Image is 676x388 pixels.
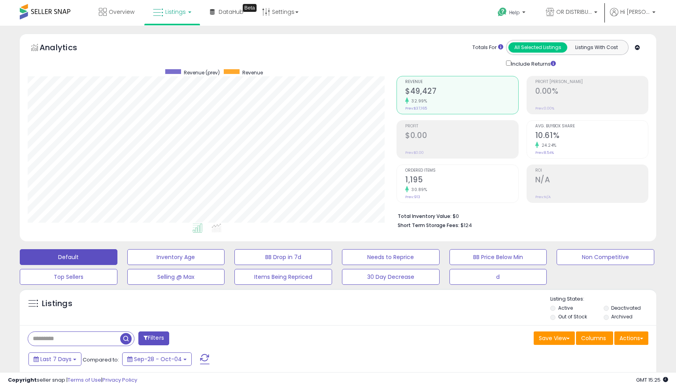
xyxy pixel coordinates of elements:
button: Listings With Cost [567,42,626,53]
span: Profit [405,124,518,129]
label: Out of Stock [558,313,587,320]
small: Prev: 8.54% [535,150,554,155]
b: Short Term Storage Fees: [398,222,459,229]
i: Get Help [497,7,507,17]
span: Avg. Buybox Share [535,124,648,129]
h5: Analytics [40,42,93,55]
h2: 0.00% [535,87,648,97]
h2: $0.00 [405,131,518,142]
button: Selling @ Max [127,269,225,285]
button: Inventory Age [127,249,225,265]
button: Default [20,249,117,265]
span: 2025-10-12 15:25 GMT [636,376,668,384]
small: Prev: N/A [535,195,551,199]
span: Columns [581,334,606,342]
h2: N/A [535,175,648,186]
span: Compared to: [83,356,119,363]
button: Needs to Reprice [342,249,440,265]
span: Last 7 Days [40,355,72,363]
span: Overview [109,8,134,16]
button: All Selected Listings [508,42,567,53]
div: Totals For [472,44,503,51]
h2: 10.61% [535,131,648,142]
span: Revenue (prev) [184,69,220,76]
a: Help [491,1,533,26]
button: Filters [138,331,169,345]
span: $124 [461,221,472,229]
strong: Copyright [8,376,37,384]
button: BB Drop in 7d [234,249,332,265]
a: Privacy Policy [102,376,137,384]
button: Items Being Repriced [234,269,332,285]
span: Hi [PERSON_NAME] [620,8,650,16]
small: Prev: 913 [405,195,420,199]
span: Revenue [242,69,263,76]
h2: 1,195 [405,175,518,186]
small: Prev: $0.00 [405,150,424,155]
span: Sep-28 - Oct-04 [134,355,182,363]
button: Last 7 Days [28,352,81,366]
a: Terms of Use [68,376,101,384]
div: seller snap | | [8,377,137,384]
small: 30.89% [409,187,427,193]
button: Non Competitive [557,249,654,265]
span: Revenue [405,80,518,84]
span: Help [509,9,520,16]
button: 30 Day Decrease [342,269,440,285]
button: Actions [614,331,648,345]
small: 32.99% [409,98,427,104]
div: Include Returns [500,59,565,68]
b: Total Inventory Value: [398,213,451,220]
button: Save View [534,331,575,345]
small: 24.24% [539,142,557,148]
div: Tooltip anchor [243,4,257,12]
label: Active [558,305,573,311]
span: Profit [PERSON_NAME] [535,80,648,84]
small: Prev: $37,165 [405,106,427,111]
label: Archived [611,313,633,320]
h5: Listings [42,298,72,309]
span: DataHub [219,8,244,16]
button: Columns [576,331,613,345]
button: d [449,269,547,285]
span: Listings [165,8,186,16]
h2: $49,427 [405,87,518,97]
label: Deactivated [611,305,641,311]
button: Sep-28 - Oct-04 [122,352,192,366]
span: ROI [535,168,648,173]
button: Top Sellers [20,269,117,285]
small: Prev: 0.00% [535,106,554,111]
li: $0 [398,211,642,220]
span: OR DISTRIBUTION [556,8,592,16]
button: BB Price Below Min [449,249,547,265]
p: Listing States: [550,295,656,303]
a: Hi [PERSON_NAME] [610,8,655,26]
span: Ordered Items [405,168,518,173]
